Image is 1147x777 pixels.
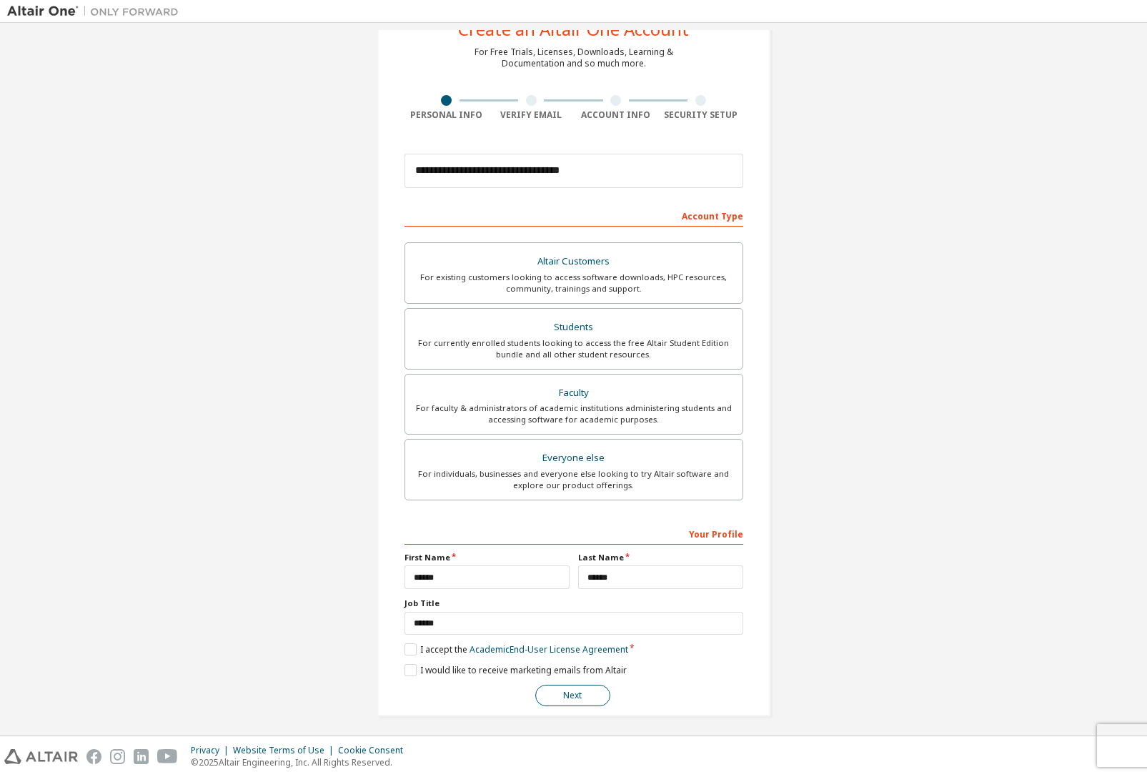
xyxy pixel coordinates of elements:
p: © 2025 Altair Engineering, Inc. All Rights Reserved. [191,756,412,768]
div: For currently enrolled students looking to access the free Altair Student Edition bundle and all ... [414,337,734,360]
label: Last Name [578,552,743,563]
div: Students [414,317,734,337]
div: Account Info [574,109,659,121]
img: Altair One [7,4,186,19]
img: instagram.svg [110,749,125,764]
div: Privacy [191,745,233,756]
div: Create an Altair One Account [458,21,689,38]
label: First Name [404,552,570,563]
div: For individuals, businesses and everyone else looking to try Altair software and explore our prod... [414,468,734,491]
div: Website Terms of Use [233,745,338,756]
div: Faculty [414,383,734,403]
div: Account Type [404,204,743,227]
div: Everyone else [414,448,734,468]
div: Security Setup [658,109,743,121]
img: youtube.svg [157,749,178,764]
div: Your Profile [404,522,743,545]
label: Job Title [404,598,743,609]
label: I accept the [404,643,628,655]
div: Cookie Consent [338,745,412,756]
div: Altair Customers [414,252,734,272]
div: For existing customers looking to access software downloads, HPC resources, community, trainings ... [414,272,734,295]
div: Verify Email [489,109,574,121]
label: I would like to receive marketing emails from Altair [404,664,627,676]
img: altair_logo.svg [4,749,78,764]
div: For Free Trials, Licenses, Downloads, Learning & Documentation and so much more. [475,46,673,69]
img: facebook.svg [86,749,101,764]
a: Academic End-User License Agreement [470,643,628,655]
button: Next [535,685,610,706]
div: Personal Info [404,109,490,121]
img: linkedin.svg [134,749,149,764]
div: For faculty & administrators of academic institutions administering students and accessing softwa... [414,402,734,425]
